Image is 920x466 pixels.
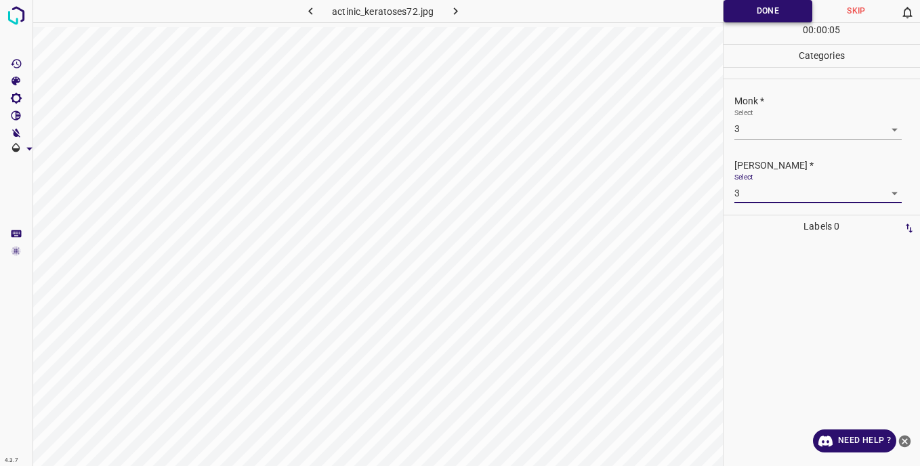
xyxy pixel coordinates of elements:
[803,23,840,44] div: : :
[813,429,896,452] a: Need Help ?
[734,108,753,118] label: Select
[803,23,814,37] p: 00
[332,3,434,22] h6: actinic_keratoses72.jpg
[734,184,902,203] div: 3
[734,171,753,182] label: Select
[734,119,902,139] div: 3
[728,215,917,238] p: Labels 0
[4,3,28,28] img: logo
[1,455,22,466] div: 4.3.7
[896,429,913,452] button: close-help
[816,23,827,37] p: 00
[829,23,840,37] p: 05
